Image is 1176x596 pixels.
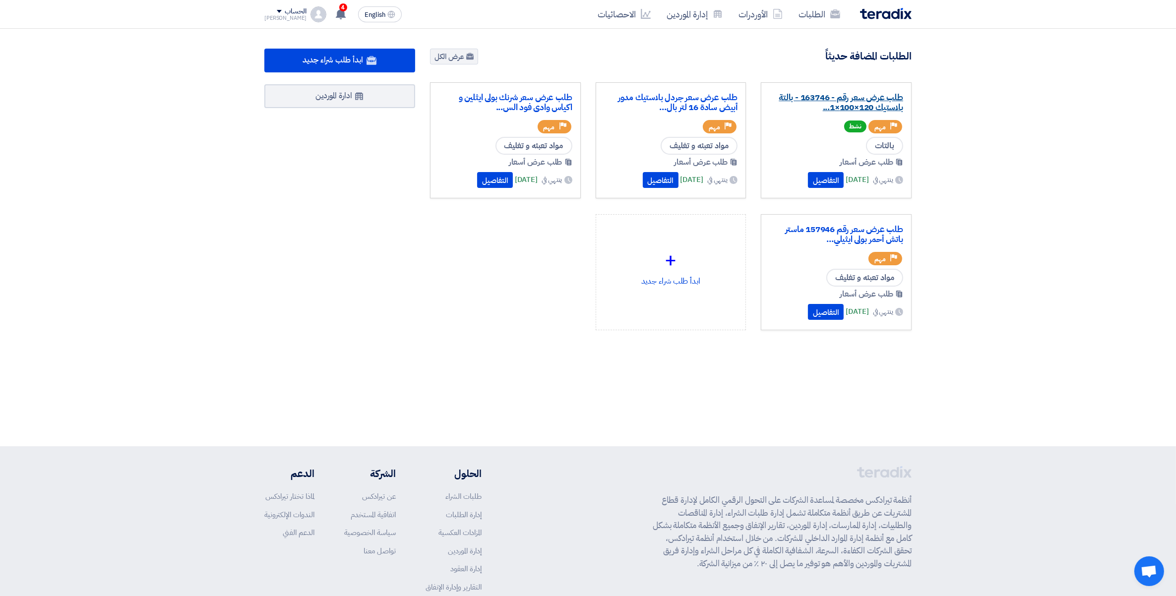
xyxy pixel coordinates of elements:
span: ابدأ طلب شراء جديد [303,54,363,66]
span: مهم [709,122,720,132]
a: طلبات الشراء [445,491,482,502]
a: إدارة العقود [450,563,482,574]
a: Open chat [1134,556,1164,586]
span: طلب عرض أسعار [509,156,562,168]
a: طلب عرض سعر شرنك بولى ايثلين و اكياس وادى فود الس... [438,93,572,113]
a: ادارة الموردين [264,84,415,108]
span: ينتهي في [873,175,893,185]
div: [PERSON_NAME] [264,15,307,21]
span: طلب عرض أسعار [840,288,893,300]
a: طلب عرض سعر جردل بلاستيك مدور أبيض سادة 16 لتر بال... [604,93,738,113]
span: 4 [339,3,347,11]
span: مهم [874,254,886,264]
div: ابدأ طلب شراء جديد [604,223,738,310]
div: + [604,245,738,275]
a: التقارير وإدارة الإنفاق [426,582,482,593]
span: طلب عرض أسعار [675,156,728,168]
li: الشركة [344,466,396,481]
a: الاحصائيات [590,2,659,26]
button: English [358,6,402,22]
a: طلب عرض سعر رقم - 163746 - بالتة بلاستيك 120×100×1... [769,93,903,113]
span: مهم [874,122,886,132]
a: اتفاقية المستخدم [351,509,396,520]
a: عن تيرادكس [362,491,396,502]
a: إدارة الموردين [448,545,482,556]
a: تواصل معنا [364,545,396,556]
button: التفاصيل [808,172,844,188]
a: الدعم الفني [283,527,314,538]
div: الحساب [285,7,306,16]
span: [DATE] [846,306,868,317]
span: ينتهي في [542,175,562,185]
li: الدعم [264,466,314,481]
p: أنظمة تيرادكس مخصصة لمساعدة الشركات على التحول الرقمي الكامل لإدارة قطاع المشتريات عن طريق أنظمة ... [653,494,912,570]
span: [DATE] [681,174,703,185]
span: ينتهي في [707,175,728,185]
a: الندوات الإلكترونية [264,509,314,520]
span: مواد تعبئه و تغليف [826,269,903,287]
a: لماذا تختار تيرادكس [265,491,314,502]
span: بالتات [866,137,903,155]
span: مواد تعبئه و تغليف [495,137,572,155]
button: التفاصيل [643,172,679,188]
span: مواد تعبئه و تغليف [661,137,738,155]
span: English [365,11,385,18]
li: الحلول [426,466,482,481]
button: التفاصيل [477,172,513,188]
a: الأوردرات [731,2,791,26]
a: إدارة الموردين [659,2,731,26]
img: profile_test.png [310,6,326,22]
img: Teradix logo [860,8,912,19]
button: التفاصيل [808,304,844,320]
a: طلب عرض سعر رقم 157946 ماستر باتش أحمر بولى ايثيلي... [769,225,903,244]
a: إدارة الطلبات [446,509,482,520]
h4: الطلبات المضافة حديثاً [825,50,912,62]
span: نشط [844,120,867,132]
a: عرض الكل [430,49,478,64]
span: مهم [544,122,555,132]
a: المزادات العكسية [438,527,482,538]
a: الطلبات [791,2,848,26]
span: ينتهي في [873,306,893,317]
span: [DATE] [846,174,868,185]
span: [DATE] [515,174,538,185]
a: سياسة الخصوصية [344,527,396,538]
span: طلب عرض أسعار [840,156,893,168]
